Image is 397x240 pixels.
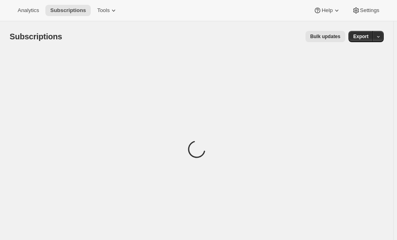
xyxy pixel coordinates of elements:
[10,32,62,41] span: Subscriptions
[309,5,345,16] button: Help
[353,33,368,40] span: Export
[305,31,345,42] button: Bulk updates
[92,5,122,16] button: Tools
[348,31,373,42] button: Export
[360,7,379,14] span: Settings
[322,7,332,14] span: Help
[18,7,39,14] span: Analytics
[50,7,86,14] span: Subscriptions
[347,5,384,16] button: Settings
[97,7,110,14] span: Tools
[45,5,91,16] button: Subscriptions
[310,33,340,40] span: Bulk updates
[13,5,44,16] button: Analytics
